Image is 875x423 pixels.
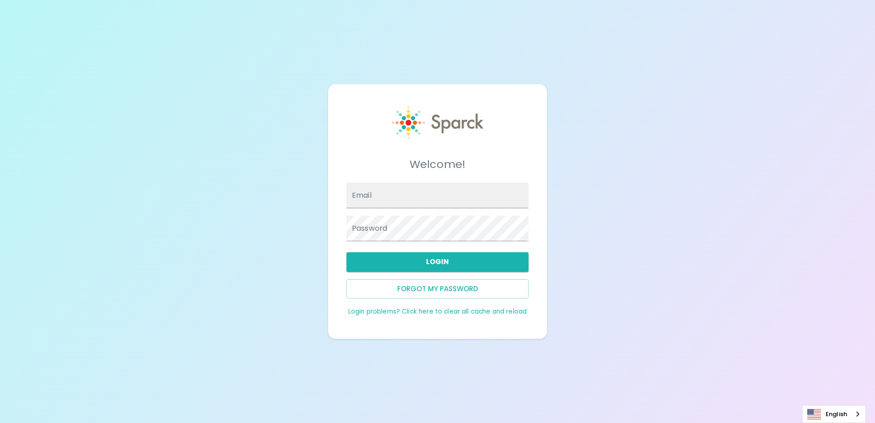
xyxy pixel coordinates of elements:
button: Forgot my password [346,279,529,298]
a: English [803,406,865,423]
button: Login [346,252,529,271]
aside: Language selected: English [802,405,866,423]
div: Language [802,405,866,423]
img: Sparck logo [392,106,483,139]
h5: Welcome! [346,157,529,172]
a: Login problems? Click here to clear all cache and reload [348,307,527,316]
